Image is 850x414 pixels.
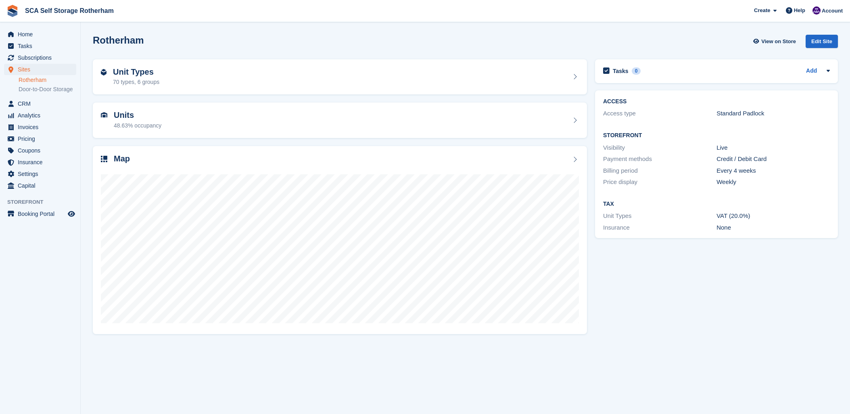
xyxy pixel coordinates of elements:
[603,211,716,221] div: Unit Types
[4,64,76,75] a: menu
[806,67,817,76] a: Add
[603,109,716,118] div: Access type
[18,29,66,40] span: Home
[114,154,130,163] h2: Map
[806,35,838,51] a: Edit Site
[716,155,830,164] div: Credit / Debit Card
[19,76,76,84] a: Rotherham
[603,143,716,153] div: Visibility
[4,133,76,144] a: menu
[113,78,159,86] div: 70 types, 6 groups
[4,168,76,180] a: menu
[101,112,107,118] img: unit-icn-7be61d7bf1b0ce9d3e12c5938cc71ed9869f7b940bace4675aadf7bd6d80202e.svg
[18,208,66,220] span: Booking Portal
[114,111,161,120] h2: Units
[6,5,19,17] img: stora-icon-8386f47178a22dfd0bd8f6a31ec36ba5ce8667c1dd55bd0f319d3a0aa187defe.svg
[22,4,117,17] a: SCA Self Storage Rotherham
[18,52,66,63] span: Subscriptions
[101,156,107,162] img: map-icn-33ee37083ee616e46c38cad1a60f524a97daa1e2b2c8c0bc3eb3415660979fc1.svg
[716,223,830,232] div: None
[4,40,76,52] a: menu
[93,35,144,46] h2: Rotherham
[603,166,716,176] div: Billing period
[603,178,716,187] div: Price display
[18,110,66,121] span: Analytics
[18,168,66,180] span: Settings
[603,201,830,207] h2: Tax
[822,7,843,15] span: Account
[67,209,76,219] a: Preview store
[93,102,587,138] a: Units 48.63% occupancy
[19,86,76,93] a: Door-to-Door Storage
[4,29,76,40] a: menu
[754,6,770,15] span: Create
[716,143,830,153] div: Live
[18,180,66,191] span: Capital
[101,69,107,75] img: unit-type-icn-2b2737a686de81e16bb02015468b77c625bbabd49415b5ef34ead5e3b44a266d.svg
[752,35,799,48] a: View on Store
[812,6,821,15] img: Kelly Neesham
[716,178,830,187] div: Weekly
[603,223,716,232] div: Insurance
[113,67,159,77] h2: Unit Types
[18,64,66,75] span: Sites
[716,109,830,118] div: Standard Padlock
[93,59,587,95] a: Unit Types 70 types, 6 groups
[4,145,76,156] a: menu
[603,155,716,164] div: Payment methods
[18,40,66,52] span: Tasks
[4,208,76,220] a: menu
[806,35,838,48] div: Edit Site
[761,38,796,46] span: View on Store
[18,98,66,109] span: CRM
[603,98,830,105] h2: ACCESS
[18,133,66,144] span: Pricing
[18,145,66,156] span: Coupons
[4,110,76,121] a: menu
[632,67,641,75] div: 0
[7,198,80,206] span: Storefront
[716,211,830,221] div: VAT (20.0%)
[794,6,805,15] span: Help
[93,146,587,335] a: Map
[18,121,66,133] span: Invoices
[114,121,161,130] div: 48.63% occupancy
[4,121,76,133] a: menu
[716,166,830,176] div: Every 4 weeks
[613,67,629,75] h2: Tasks
[603,132,830,139] h2: Storefront
[4,157,76,168] a: menu
[18,157,66,168] span: Insurance
[4,180,76,191] a: menu
[4,52,76,63] a: menu
[4,98,76,109] a: menu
